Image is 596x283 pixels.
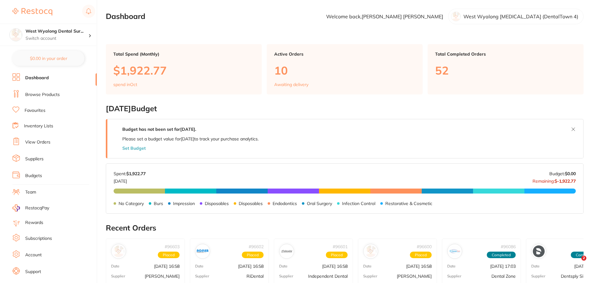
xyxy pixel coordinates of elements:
[197,245,209,257] img: RiDental
[113,64,254,77] p: $1,922.77
[25,269,41,275] a: Support
[308,274,348,279] p: Independent Dental
[363,274,377,278] p: Supplier
[533,176,576,184] p: Remaining:
[531,274,545,278] p: Supplier
[246,274,264,279] p: RiDental
[397,274,432,279] p: [PERSON_NAME]
[533,245,545,257] img: Dentsply Sirona
[242,252,264,258] span: Placed
[435,64,576,77] p: 52
[363,264,372,268] p: Date
[24,123,53,129] a: Inventory Lists
[273,201,297,206] p: Endodontics
[122,146,146,151] button: Set Budget
[10,29,22,41] img: West Wyalong Dental Surgery (DentalTown 4)
[447,264,456,268] p: Date
[25,252,42,258] a: Account
[555,178,576,184] strong: $-1,922.77
[565,171,576,176] strong: $0.00
[238,264,264,269] p: [DATE] 16:58
[239,201,263,206] p: Disposables
[531,264,540,268] p: Date
[165,244,180,249] p: # 96603
[428,44,584,94] a: Total Completed Orders52
[501,244,516,249] p: # 96086
[195,264,204,268] p: Date
[205,201,229,206] p: Disposables
[281,245,293,257] img: Independent Dental
[463,14,578,19] p: West Wyalong [MEDICAL_DATA] (DentalTown 4)
[195,274,209,278] p: Supplier
[119,201,144,206] p: No Category
[25,173,42,179] a: Budgets
[12,5,52,19] a: Restocq Logo
[25,205,49,211] span: RestocqPay
[106,224,584,232] h2: Recent Orders
[114,176,146,184] p: [DATE]
[122,126,196,132] strong: Budget has not been set for [DATE] .
[113,52,254,57] p: Total Spend (Monthly)
[25,235,52,242] a: Subscriptions
[106,44,262,94] a: Total Spend (Monthly)$1,922.77spend inOct
[113,245,124,257] img: Adam Dental
[581,256,586,261] span: 2
[435,52,576,57] p: Total Completed Orders
[274,52,415,57] p: Active Orders
[111,274,125,278] p: Supplier
[249,244,264,249] p: # 96602
[569,256,584,271] iframe: Intercom live chat
[122,136,259,141] p: Please set a budget value for [DATE] to track your purchase analytics.
[274,64,415,77] p: 10
[25,107,45,114] a: Favourites
[25,220,43,226] a: Rewards
[25,189,36,195] a: Team
[106,104,584,113] h2: [DATE] Budget
[279,264,288,268] p: Date
[12,8,52,16] img: Restocq Logo
[25,92,60,98] a: Browse Products
[406,264,432,269] p: [DATE] 16:58
[145,274,180,279] p: [PERSON_NAME]
[12,51,84,66] button: $0.00 in your order
[322,264,348,269] p: [DATE] 16:58
[26,35,88,42] p: Switch account
[342,201,375,206] p: Infection Control
[549,171,576,176] p: Budget:
[279,274,293,278] p: Supplier
[114,171,146,176] p: Spent:
[326,14,443,19] p: Welcome back, [PERSON_NAME] [PERSON_NAME]
[410,252,432,258] span: Placed
[333,244,348,249] p: # 96601
[449,245,461,257] img: Dental Zone
[25,139,50,145] a: View Orders
[326,252,348,258] span: Placed
[26,28,88,34] h4: West Wyalong Dental Surgery (DentalTown 4)
[267,44,423,94] a: Active Orders10Awaiting delivery
[307,201,332,206] p: Oral Surgery
[12,204,49,212] a: RestocqPay
[25,75,49,81] a: Dashboard
[12,204,20,212] img: RestocqPay
[106,12,145,21] h2: Dashboard
[490,264,516,269] p: [DATE] 17:03
[126,171,146,176] strong: $1,922.77
[491,274,516,279] p: Dental Zone
[173,201,195,206] p: Impression
[113,82,137,87] p: spend in Oct
[365,245,377,257] img: Henry Schein Halas
[447,274,461,278] p: Supplier
[417,244,432,249] p: # 96600
[385,201,432,206] p: Restorative & Cosmetic
[487,252,516,258] span: Completed
[158,252,180,258] span: Placed
[154,264,180,269] p: [DATE] 16:58
[25,156,44,162] a: Suppliers
[274,82,308,87] p: Awaiting delivery
[154,201,163,206] p: Burs
[111,264,120,268] p: Date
